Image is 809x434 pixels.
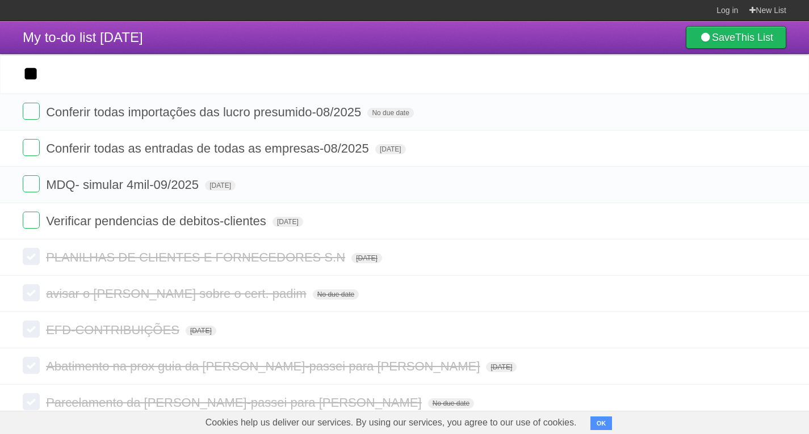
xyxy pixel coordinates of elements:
span: MDQ- simular 4mil-09/2025 [46,178,202,192]
label: Done [23,175,40,192]
label: Done [23,248,40,265]
span: Conferir todas importações das lucro presumido-08/2025 [46,105,364,119]
span: EFD-CONTRIBUIÇÕES [46,323,182,337]
label: Done [23,393,40,410]
span: Parcelamento da [PERSON_NAME]-passei para [PERSON_NAME] [46,395,424,410]
b: This List [735,32,773,43]
span: Cookies help us deliver our services. By using our services, you agree to our use of cookies. [194,411,588,434]
button: OK [590,416,613,430]
label: Done [23,321,40,338]
span: No due date [428,398,474,408]
span: [DATE] [205,180,236,191]
span: [DATE] [351,253,382,263]
span: avisar o [PERSON_NAME] sobre o cert. padim [46,286,309,301]
span: Abatimento na prox guia da [PERSON_NAME]-passei para [PERSON_NAME] [46,359,483,373]
label: Done [23,357,40,374]
label: Done [23,284,40,301]
a: SaveThis List [686,26,786,49]
span: PLANILHAS DE CLIENTES E FORNECEDORES S.N [46,250,348,264]
span: Verificar pendencias de debitos-clientes [46,214,269,228]
label: Done [23,103,40,120]
label: Done [23,139,40,156]
span: [DATE] [186,326,216,336]
span: My to-do list [DATE] [23,30,143,45]
span: [DATE] [273,217,303,227]
label: Done [23,212,40,229]
span: [DATE] [486,362,517,372]
span: [DATE] [375,144,406,154]
span: No due date [367,108,413,118]
span: No due date [313,289,359,300]
span: Conferir todas as entradas de todas as empresas-08/2025 [46,141,372,155]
